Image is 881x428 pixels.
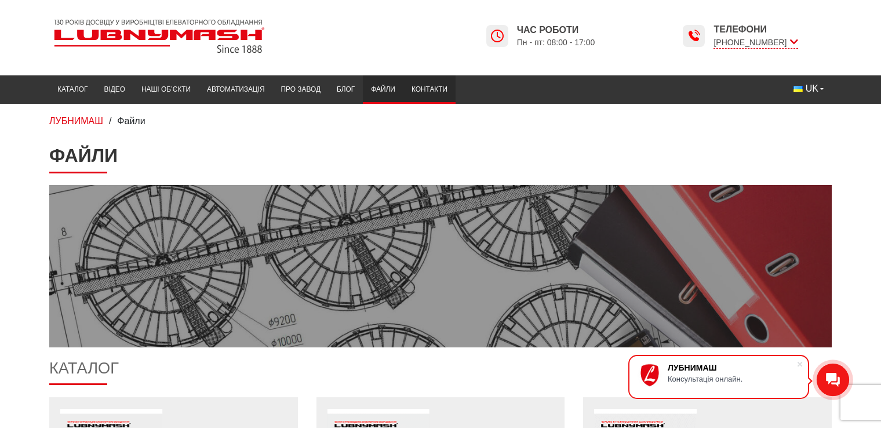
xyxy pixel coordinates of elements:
[96,78,133,101] a: Відео
[109,116,111,126] span: /
[793,86,803,92] img: Українська
[49,359,832,385] h2: Каталог
[713,23,798,36] span: Телефони
[785,78,832,99] button: UK
[490,29,504,43] img: Lubnymash time icon
[49,144,832,173] h1: Файли
[517,24,595,37] span: Час роботи
[668,375,796,383] div: Консультація онлайн.
[363,78,403,101] a: Файли
[713,37,798,49] span: [PHONE_NUMBER]
[133,78,199,101] a: Наші об’єкти
[49,116,103,126] a: ЛУБНИМАШ
[49,78,96,101] a: Каталог
[668,363,796,372] div: ЛУБНИМАШ
[806,82,818,95] span: UK
[403,78,456,101] a: Контакти
[49,14,270,58] img: Lubnymash
[199,78,273,101] a: Автоматизація
[687,29,701,43] img: Lubnymash time icon
[517,37,595,48] span: Пн - пт: 08:00 - 17:00
[329,78,363,101] a: Блог
[117,116,145,126] span: Файли
[273,78,329,101] a: Про завод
